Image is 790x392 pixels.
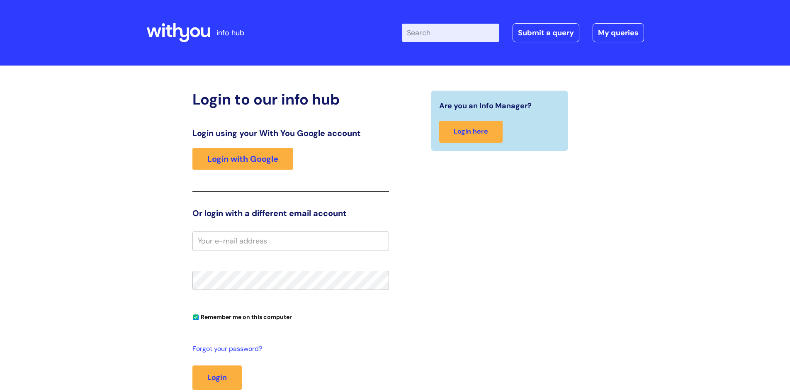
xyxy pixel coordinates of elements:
input: Remember me on this computer [193,315,199,320]
a: My queries [593,23,644,42]
input: Your e-mail address [192,231,389,251]
h3: Or login with a different email account [192,208,389,218]
label: Remember me on this computer [192,312,292,321]
p: info hub [216,26,244,39]
button: Login [192,365,242,390]
h2: Login to our info hub [192,90,389,108]
span: Are you an Info Manager? [439,99,532,112]
a: Submit a query [513,23,579,42]
a: Login with Google [192,148,293,170]
a: Login here [439,121,503,143]
div: You can uncheck this option if you're logging in from a shared device [192,310,389,323]
a: Forgot your password? [192,343,385,355]
input: Search [402,24,499,42]
h3: Login using your With You Google account [192,128,389,138]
